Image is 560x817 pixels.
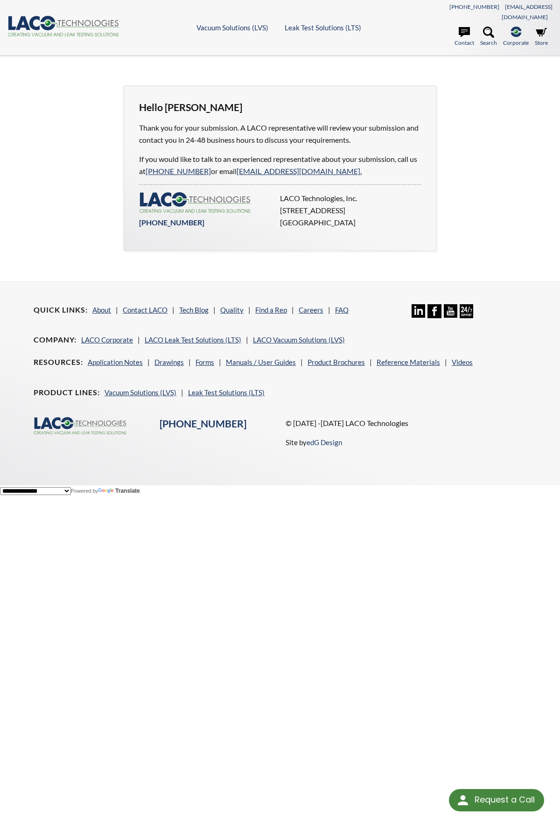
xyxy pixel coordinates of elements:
[139,101,421,114] h3: Hello [PERSON_NAME]
[139,218,204,227] a: [PHONE_NUMBER]
[455,27,474,47] a: Contact
[237,167,362,175] a: [EMAIL_ADDRESS][DOMAIN_NAME].
[475,789,535,810] div: Request a Call
[286,437,342,448] p: Site by
[81,335,133,344] a: LACO Corporate
[253,335,345,344] a: LACO Vacuum Solutions (LVS)
[98,488,115,494] img: Google Translate
[255,306,287,314] a: Find a Rep
[452,358,473,366] a: Videos
[455,793,470,808] img: round button
[34,335,77,345] h4: Company
[196,23,268,32] a: Vacuum Solutions (LVS)
[105,388,176,397] a: Vacuum Solutions (LVS)
[280,192,415,228] p: LACO Technologies, Inc. [STREET_ADDRESS] [GEOGRAPHIC_DATA]
[146,167,211,175] a: [PHONE_NUMBER]
[308,358,365,366] a: Product Brochures
[139,192,251,213] img: LACO-technologies-logo-332f5733453eebdf26714ea7d5b5907d645232d7be7781e896b464cb214de0d9.svg
[34,388,100,398] h4: Product Lines
[502,3,553,21] a: [EMAIL_ADDRESS][DOMAIN_NAME]
[460,304,473,318] img: 24/7 Support Icon
[34,305,88,315] h4: Quick Links
[285,23,361,32] a: Leak Test Solutions (LTS)
[335,306,349,314] a: FAQ
[226,358,296,366] a: Manuals / User Guides
[449,3,499,10] a: [PHONE_NUMBER]
[34,357,83,367] h4: Resources
[88,358,143,366] a: Application Notes
[154,358,184,366] a: Drawings
[299,306,323,314] a: Careers
[196,358,214,366] a: Forms
[286,417,526,429] p: © [DATE] -[DATE] LACO Technologies
[449,789,544,811] div: Request a Call
[460,311,473,320] a: 24/7 Support
[139,122,421,146] p: Thank you for your submission. A LACO representative will review your submission and contact you ...
[145,335,241,344] a: LACO Leak Test Solutions (LTS)
[503,38,529,47] span: Corporate
[220,306,244,314] a: Quality
[139,153,421,177] p: If you would like to talk to an experienced representative about your submission, call us at or e...
[188,388,265,397] a: Leak Test Solutions (LTS)
[480,27,497,47] a: Search
[179,306,209,314] a: Tech Blog
[377,358,440,366] a: Reference Materials
[123,306,168,314] a: Contact LACO
[98,488,140,494] a: Translate
[307,438,342,447] a: edG Design
[160,418,246,430] a: [PHONE_NUMBER]
[92,306,111,314] a: About
[535,27,548,47] a: Store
